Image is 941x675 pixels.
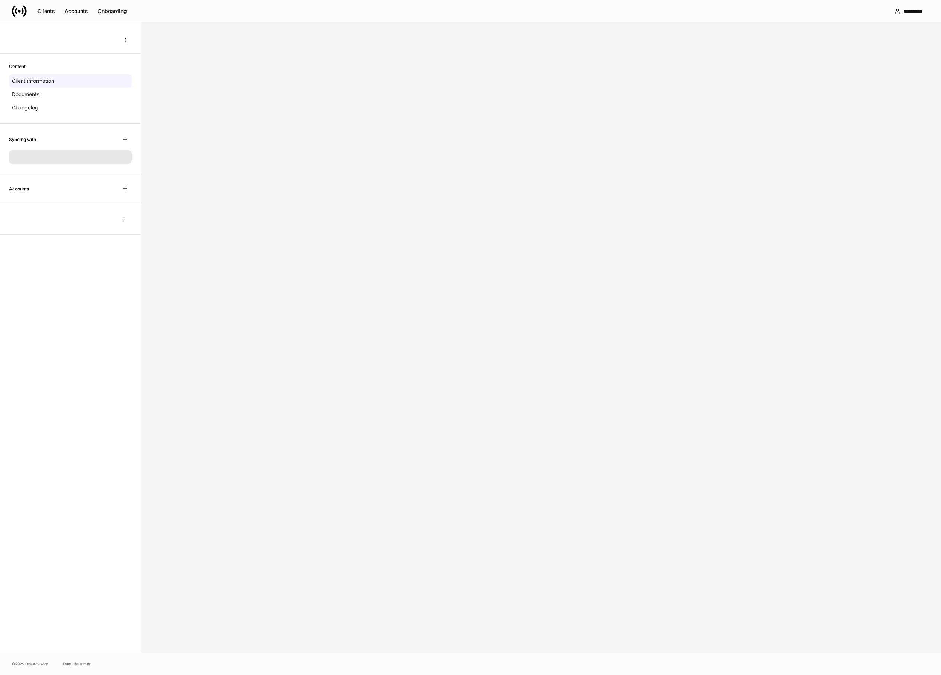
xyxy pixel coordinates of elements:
a: Data Disclaimer [63,661,91,667]
a: Client information [9,74,132,88]
button: Onboarding [93,5,132,17]
p: Changelog [12,104,38,111]
div: Accounts [65,9,88,14]
a: Documents [9,88,132,101]
button: Accounts [60,5,93,17]
p: Documents [12,91,39,98]
h6: Content [9,63,26,70]
a: Changelog [9,101,132,114]
span: © 2025 OneAdvisory [12,661,48,667]
div: Onboarding [98,9,127,14]
h6: Accounts [9,185,29,192]
p: Client information [12,77,54,85]
button: Clients [33,5,60,17]
div: Clients [37,9,55,14]
h6: Syncing with [9,136,36,143]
